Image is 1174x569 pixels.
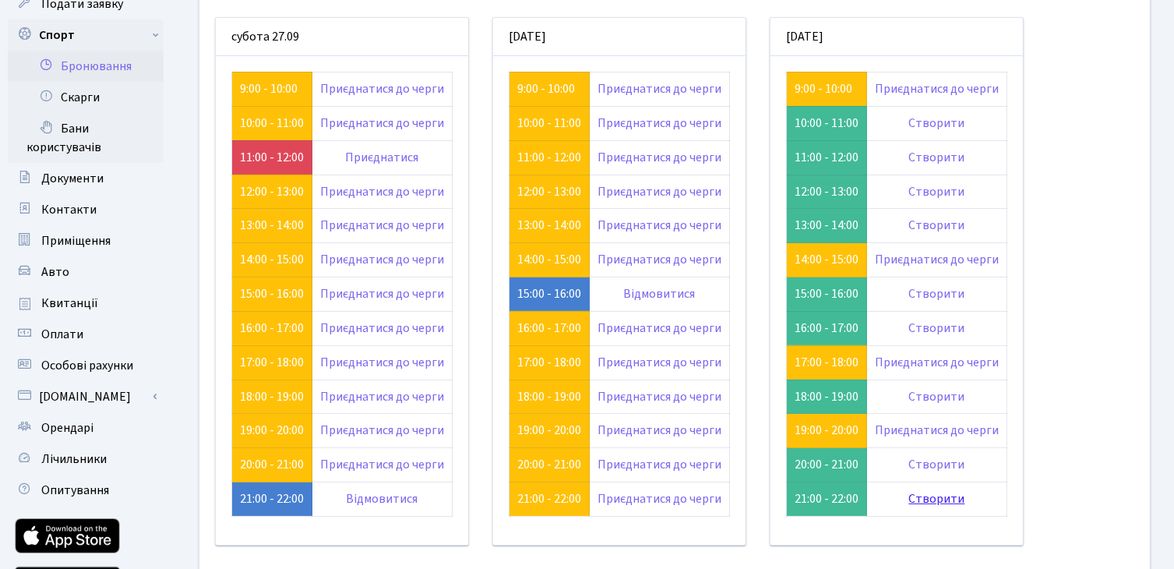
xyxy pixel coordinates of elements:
a: 13:00 - 14:00 [240,217,304,234]
a: 20:00 - 21:00 [240,456,304,473]
span: Контакти [41,201,97,218]
a: 13:00 - 14:00 [517,217,581,234]
a: Приєднатися до черги [320,388,444,405]
a: Квитанції [8,288,164,319]
span: Оплати [41,326,83,343]
a: 18:00 - 19:00 [517,388,581,405]
a: Відмовитися [624,285,696,302]
a: 20:00 - 21:00 [517,456,581,473]
a: Приєднатися до черги [320,422,444,439]
td: 10:00 - 11:00 [787,106,867,140]
a: Приєднатися до черги [598,115,721,132]
a: Приєднатися [346,149,419,166]
div: [DATE] [493,18,746,56]
a: 19:00 - 20:00 [240,422,304,439]
a: Особові рахунки [8,350,164,381]
a: 12:00 - 13:00 [517,183,581,200]
td: 16:00 - 17:00 [787,311,867,345]
span: Лічильники [41,451,107,468]
a: Приміщення [8,225,164,256]
a: Авто [8,256,164,288]
a: Опитування [8,475,164,506]
a: Створити [909,149,965,166]
td: 12:00 - 13:00 [787,175,867,209]
a: Приєднатися до черги [598,388,721,405]
a: [DOMAIN_NAME] [8,381,164,412]
a: Приєднатися до черги [875,80,999,97]
td: 21:00 - 22:00 [787,482,867,517]
a: Приєднатися до черги [875,251,999,268]
a: Створити [909,115,965,132]
a: 9:00 - 10:00 [517,80,575,97]
a: Приєднатися до черги [320,456,444,473]
a: Приєднатися до черги [598,149,721,166]
a: 9:00 - 10:00 [795,80,852,97]
a: 10:00 - 11:00 [240,115,304,132]
td: 15:00 - 16:00 [787,277,867,312]
td: 11:00 - 12:00 [787,140,867,175]
a: Створити [909,490,965,507]
a: Створити [909,456,965,473]
a: Приєднатися до черги [320,285,444,302]
a: 17:00 - 18:00 [795,354,858,371]
a: 18:00 - 19:00 [240,388,304,405]
a: 21:00 - 22:00 [517,490,581,507]
a: Бани користувачів [8,113,164,163]
a: Приєднатися до черги [875,354,999,371]
a: Приєднатися до черги [320,80,444,97]
a: 14:00 - 15:00 [517,251,581,268]
a: Відмовитися [347,490,418,507]
span: Документи [41,170,104,187]
a: Орендарі [8,412,164,444]
a: 19:00 - 20:00 [517,422,581,439]
a: 11:00 - 12:00 [517,149,581,166]
span: Приміщення [41,232,111,249]
a: 17:00 - 18:00 [517,354,581,371]
span: Опитування [41,482,109,499]
a: Приєднатися до черги [598,80,721,97]
a: Створити [909,285,965,302]
a: 16:00 - 17:00 [240,320,304,337]
a: Приєднатися до черги [598,320,721,337]
a: Документи [8,163,164,194]
td: 18:00 - 19:00 [787,380,867,414]
a: 15:00 - 16:00 [517,285,581,302]
span: Орендарі [41,419,93,436]
a: Приєднатися до черги [598,183,721,200]
a: Приєднатися до черги [320,354,444,371]
a: 16:00 - 17:00 [517,320,581,337]
a: Створити [909,388,965,405]
a: 12:00 - 13:00 [240,183,304,200]
a: 15:00 - 16:00 [240,285,304,302]
a: Приєднатися до черги [320,217,444,234]
a: Приєднатися до черги [598,422,721,439]
a: Спорт [8,19,164,51]
a: Приєднатися до черги [875,422,999,439]
a: 17:00 - 18:00 [240,354,304,371]
a: 11:00 - 12:00 [240,149,304,166]
a: 21:00 - 22:00 [240,490,304,507]
a: Приєднатися до черги [598,251,721,268]
a: 9:00 - 10:00 [240,80,298,97]
a: Створити [909,183,965,200]
td: 13:00 - 14:00 [787,209,867,243]
div: субота 27.09 [216,18,468,56]
a: Приєднатися до черги [320,320,444,337]
div: [DATE] [770,18,1023,56]
span: Авто [41,263,69,281]
a: 10:00 - 11:00 [517,115,581,132]
a: Бронювання [8,51,164,82]
a: Приєднатися до черги [320,183,444,200]
a: 14:00 - 15:00 [240,251,304,268]
span: Особові рахунки [41,357,133,374]
a: Створити [909,217,965,234]
a: Приєднатися до черги [598,490,721,507]
a: Приєднатися до черги [598,456,721,473]
a: Скарги [8,82,164,113]
a: 19:00 - 20:00 [795,422,858,439]
a: Контакти [8,194,164,225]
a: Приєднатися до черги [320,115,444,132]
a: Оплати [8,319,164,350]
a: Приєднатися до черги [320,251,444,268]
a: 14:00 - 15:00 [795,251,858,268]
